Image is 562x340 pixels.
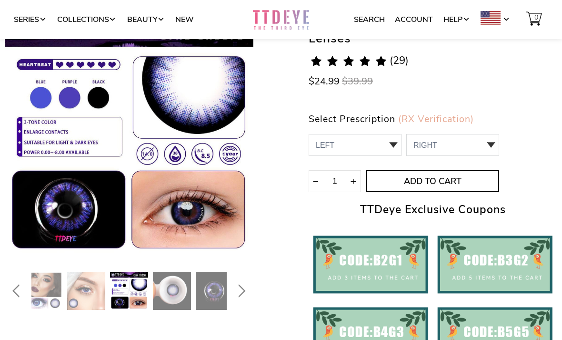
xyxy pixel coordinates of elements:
img: TTDeye Blue-Purple Colored Contact Lenses [153,272,191,310]
span: $39.99 [342,75,373,88]
a: Collections [57,10,117,29]
a: 4.8 rating (29 votes) [309,55,557,74]
a: Account [395,10,433,29]
span: Add to Cart [367,176,498,187]
img: TTDeye Blue-Purple Colored Contact Lenses [5,9,253,258]
span: $24.99 [309,75,340,88]
a: (RX Verification) [398,113,474,125]
a: 0 [521,10,549,29]
a: Help [443,10,470,29]
img: USD.png [481,11,501,24]
img: TTDeye Blue-Purple Colored Contact Lenses [24,272,62,310]
a: New [175,10,194,29]
button: Add to Cart [366,170,499,192]
img: TTDeye Blue-Purple Colored Contact Lenses [110,272,148,310]
a: Beauty [127,10,165,29]
span: (29) [390,55,409,66]
img: TTDeye Blue-Purple Colored Contact Lenses [196,272,234,310]
img: TTDeye Blue-Purple Colored Contact Lenses [67,272,105,310]
h2: TTDeye Exclusive Coupons [309,202,557,218]
a: Search [354,10,385,29]
select: null 0 [309,134,401,156]
button: Next [227,272,254,310]
span: 0 [532,9,541,27]
a: Series [14,10,47,29]
select: 0 [406,134,499,156]
button: Previous [4,272,31,310]
span: Select Prescription [309,113,395,125]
